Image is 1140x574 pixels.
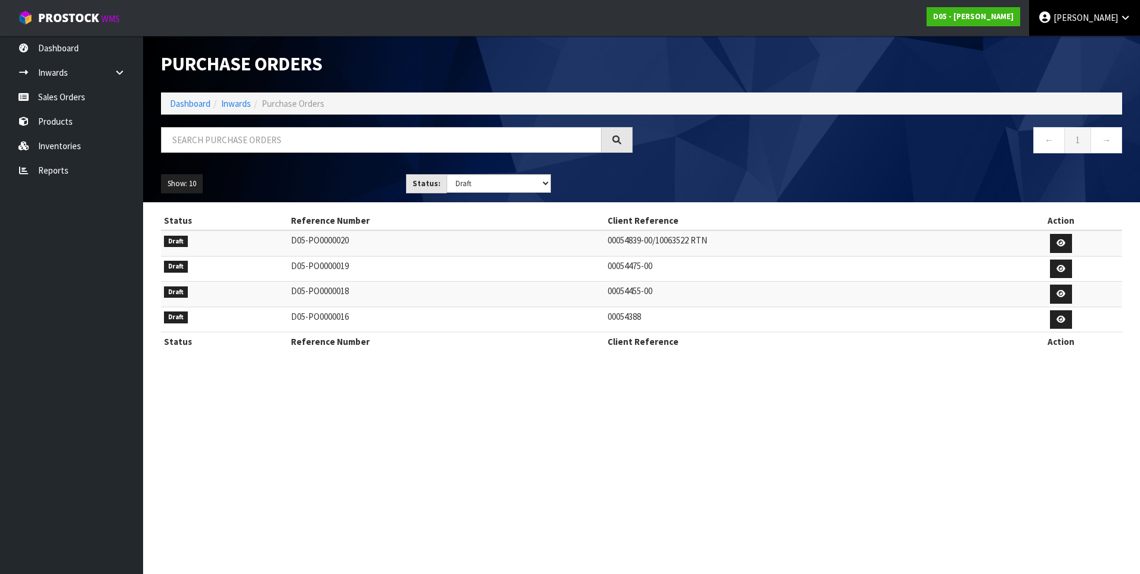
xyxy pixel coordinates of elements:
[164,311,188,323] span: Draft
[999,211,1122,230] th: Action
[161,211,288,230] th: Status
[605,282,999,307] td: 00054455-00
[605,230,999,256] td: 00054839-00/10063522 RTN
[605,256,999,282] td: 00054475-00
[1064,127,1091,153] a: 1
[413,178,441,189] strong: Status:
[164,261,188,273] span: Draft
[288,230,605,256] td: D05-PO0000020
[605,211,999,230] th: Client Reference
[933,11,1014,21] strong: D05 - [PERSON_NAME]
[1054,12,1118,23] span: [PERSON_NAME]
[288,282,605,307] td: D05-PO0000018
[605,332,999,351] th: Client Reference
[288,332,605,351] th: Reference Number
[38,10,99,26] span: ProStock
[221,98,251,109] a: Inwards
[161,332,288,351] th: Status
[262,98,324,109] span: Purchase Orders
[18,10,33,25] img: cube-alt.png
[999,332,1122,351] th: Action
[161,54,633,75] h1: Purchase Orders
[288,256,605,282] td: D05-PO0000019
[170,98,210,109] a: Dashboard
[650,127,1122,156] nav: Page navigation
[1091,127,1122,153] a: →
[161,174,203,193] button: Show: 10
[288,307,605,332] td: D05-PO0000016
[164,236,188,248] span: Draft
[1033,127,1065,153] a: ←
[164,286,188,298] span: Draft
[161,127,602,153] input: Search purchase orders
[605,307,999,332] td: 00054388
[101,13,120,24] small: WMS
[288,211,605,230] th: Reference Number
